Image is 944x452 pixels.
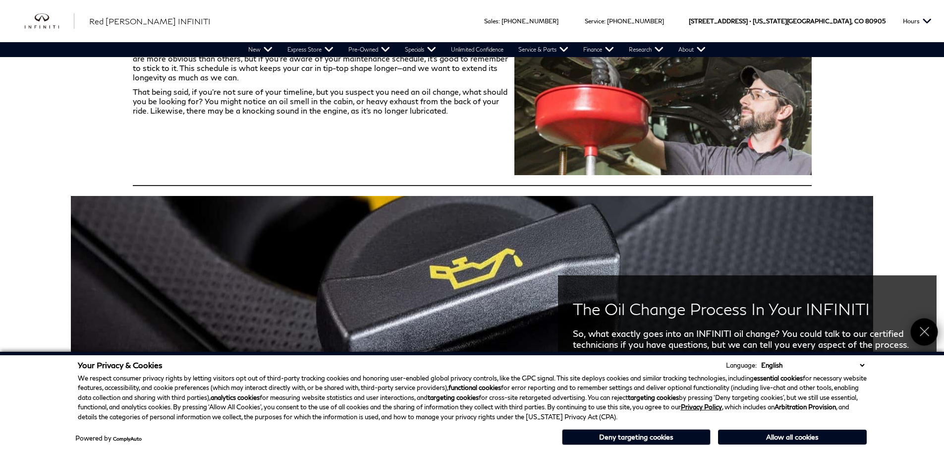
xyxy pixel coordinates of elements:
a: [PHONE_NUMBER] [501,17,558,25]
a: Service & Parts [511,42,576,57]
nav: Main Navigation [241,42,713,57]
span: : [604,17,606,25]
a: [STREET_ADDRESS] • [US_STATE][GEOGRAPHIC_DATA], CO 80905 [689,17,886,25]
a: Specials [397,42,444,57]
p: We respect consumer privacy rights by letting visitors opt out of third-party tracking cookies an... [78,374,867,422]
img: INFINITI [25,13,74,29]
h2: The Oil Change Process In Your INFINITI [573,300,922,318]
div: Powered by [75,435,142,442]
strong: targeting cookies [428,393,479,401]
span: Service [585,17,604,25]
p: There are quite a few signs to look out for when the time for an oil change rolls around. Some of... [133,44,812,82]
a: infiniti [25,13,74,29]
strong: Arbitration Provision [775,403,836,411]
div: Language: [726,362,757,369]
span: Sales [484,17,499,25]
a: Research [621,42,671,57]
strong: targeting cookies [628,393,679,401]
span: Red [PERSON_NAME] INFINITI [89,16,211,26]
a: Red [PERSON_NAME] INFINITI [89,15,211,27]
span: : [499,17,500,25]
a: Close [911,318,938,345]
p: That being said, if you’re not sure of your timeline, but you suspect you need an oil change, wha... [133,87,812,115]
a: Pre-Owned [341,42,397,57]
a: ComplyAuto [113,436,142,442]
p: So, what exactly goes into an INFINITI oil change? You could talk to our certified technicians if... [573,328,922,372]
img: Oil Change near Me [514,17,812,175]
strong: analytics cookies [211,393,260,401]
a: New [241,42,280,57]
a: Express Store [280,42,341,57]
select: Language Select [759,360,867,370]
span: Your Privacy & Cookies [78,360,163,370]
strong: essential cookies [754,374,803,382]
button: Allow all cookies [718,430,867,445]
a: Unlimited Confidence [444,42,511,57]
button: Deny targeting cookies [562,429,711,445]
a: Finance [576,42,621,57]
a: Privacy Policy [681,403,722,411]
strong: functional cookies [448,384,501,391]
a: About [671,42,713,57]
a: [PHONE_NUMBER] [607,17,664,25]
